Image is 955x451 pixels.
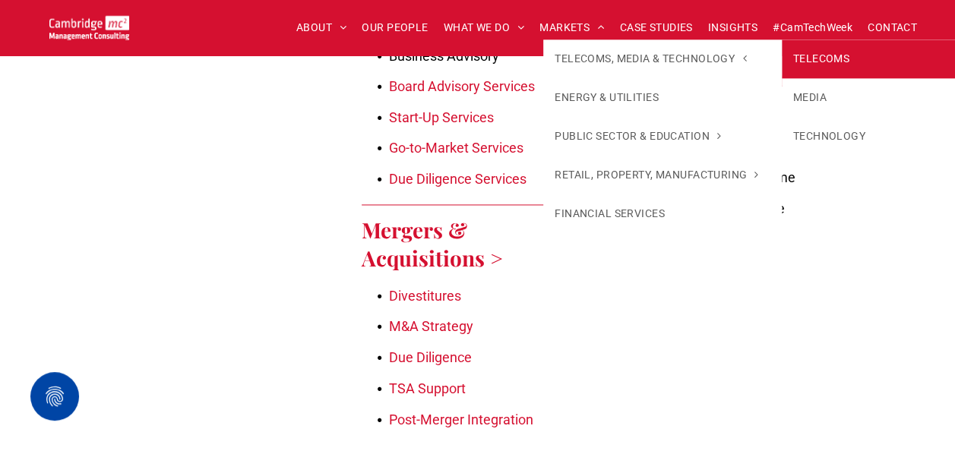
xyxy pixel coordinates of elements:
a: Divestitures [389,288,461,304]
img: Cambridge MC Logo [49,15,129,40]
a: FINANCIAL SERVICES [543,194,781,233]
span: TELECOMS, MEDIA & TECHNOLOGY [555,51,746,67]
a: Go-to-Market Services [389,140,523,156]
span: ENERGY & UTILITIES [555,90,659,106]
a: PUBLIC SECTOR & EDUCATION [543,117,781,156]
span: Business Advisory [389,48,499,64]
a: Your Business Transformed | Cambridge Management Consulting [49,17,129,33]
span: RETAIL, PROPERTY, MANUFACTURING [555,167,758,183]
a: Acquisitions [362,244,485,272]
a: CASE STUDIES [612,16,700,39]
a: OUR PEOPLE [354,16,435,39]
a: ENERGY & UTILITIES [543,78,781,117]
a: M&A Strategy [389,318,473,334]
a: CONTACT [860,16,925,39]
a: Board Advisory Services [389,78,535,94]
span: FINANCIAL SERVICES [555,206,665,222]
a: Due Diligence [389,349,472,365]
a: Mergers & [362,216,467,244]
span: PUBLIC SECTOR & EDUCATION [555,128,721,144]
a: ABOUT [289,16,355,39]
span: MARKETS [539,16,604,39]
a: INSIGHTS [700,16,765,39]
a: Due Diligence Services [389,171,527,187]
a: #CamTechWeek [765,16,860,39]
a: Post-Merger Integration [389,411,533,427]
a: TSA Support [389,380,466,396]
a: TELECOMS, MEDIA & TECHNOLOGY [543,39,781,78]
a: > [490,244,503,272]
a: MARKETS [532,16,612,39]
a: RETAIL, PROPERTY, MANUFACTURING [543,156,781,194]
a: Start-Up Services [389,109,494,125]
a: WHAT WE DO [436,16,533,39]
